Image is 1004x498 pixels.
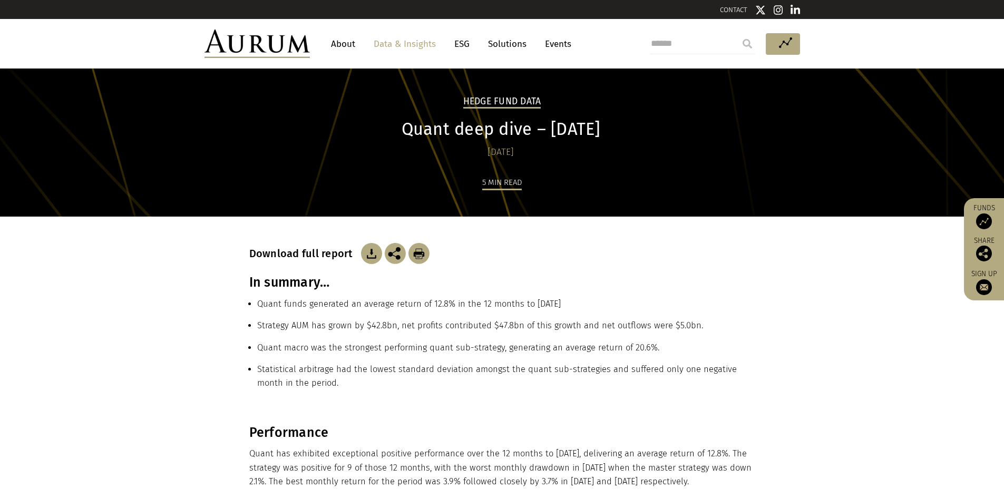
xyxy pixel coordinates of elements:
li: Quant funds generated an average return of 12.8% in the 12 months to [DATE] [257,297,755,319]
div: [DATE] [249,145,753,160]
img: Instagram icon [774,5,783,15]
a: Solutions [483,34,532,54]
li: Strategy AUM has grown by $42.8bn, net profits contributed $47.8bn of this growth and net outflow... [257,319,755,340]
a: Data & Insights [368,34,441,54]
img: Share this post [385,243,406,264]
li: Quant macro was the strongest performing quant sub-strategy, generating an average return of 20.6%. [257,341,755,363]
img: Linkedin icon [791,5,800,15]
h2: Hedge Fund Data [463,96,541,109]
p: Quant has exhibited exceptional positive performance over the 12 months to [DATE], delivering an ... [249,447,753,489]
div: Share [969,237,999,261]
img: Download Article [408,243,430,264]
input: Submit [737,33,758,54]
a: CONTACT [720,6,747,14]
a: Sign up [969,269,999,295]
img: Download Article [361,243,382,264]
a: ESG [449,34,475,54]
img: Twitter icon [755,5,766,15]
h3: In summary… [249,275,755,290]
img: Sign up to our newsletter [976,279,992,295]
div: 5 min read [482,176,522,190]
a: Events [540,34,571,54]
h3: Performance [249,425,753,441]
h3: Download full report [249,247,358,260]
img: Aurum [204,30,310,58]
h1: Quant deep dive – [DATE] [249,119,753,140]
img: Access Funds [976,213,992,229]
a: Funds [969,203,999,229]
li: Statistical arbitrage had the lowest standard deviation amongst the quant sub-strategies and suff... [257,363,755,398]
img: Share this post [976,246,992,261]
a: About [326,34,360,54]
